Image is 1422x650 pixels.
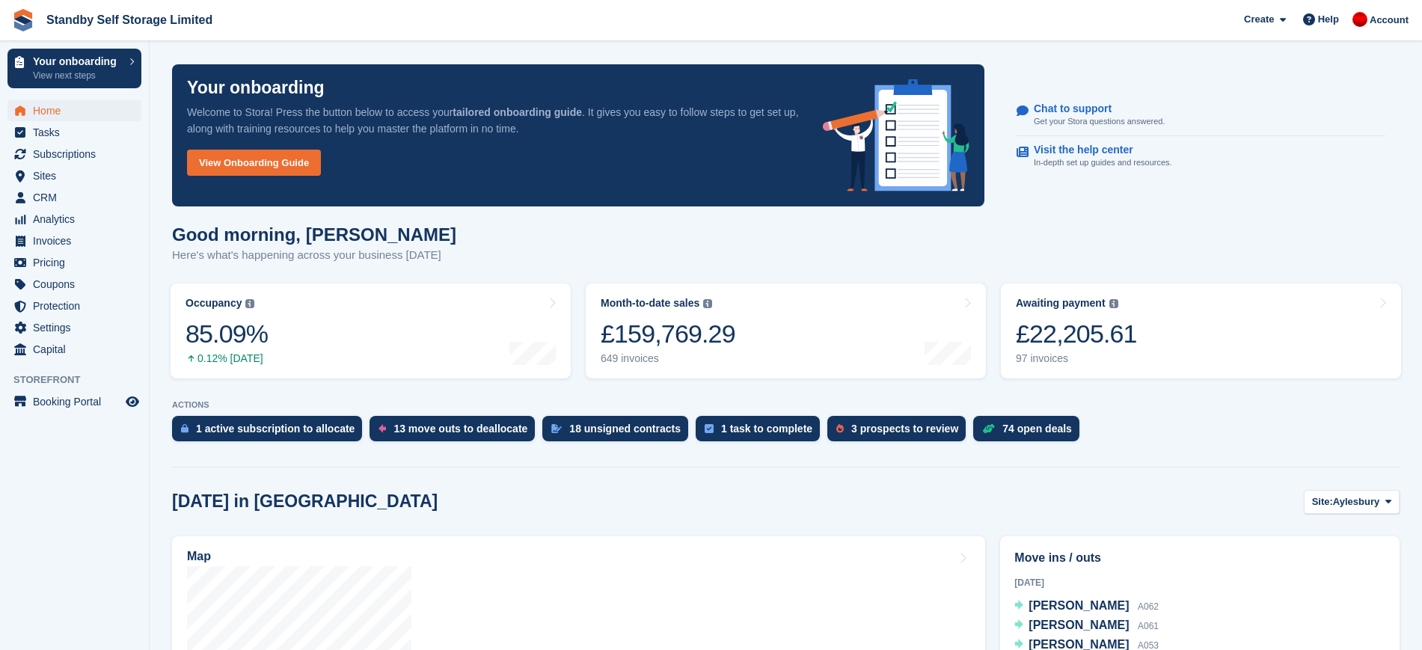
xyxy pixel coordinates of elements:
[370,416,542,449] a: 13 move outs to deallocate
[982,423,995,434] img: deal-1b604bf984904fb50ccaf53a9ad4b4a5d6e5aea283cecdc64d6e3604feb123c2.svg
[1312,494,1333,509] span: Site:
[551,424,562,433] img: contract_signature_icon-13c848040528278c33f63329250d36e43548de30e8caae1d1a13099fd9432cc5.svg
[196,423,355,435] div: 1 active subscription to allocate
[171,283,571,378] a: Occupancy 85.09% 0.12% [DATE]
[1138,601,1159,612] span: A062
[33,230,123,251] span: Invoices
[123,393,141,411] a: Preview store
[7,295,141,316] a: menu
[33,274,123,295] span: Coupons
[181,423,189,433] img: active_subscription_to_allocate_icon-d502201f5373d7db506a760aba3b589e785aa758c864c3986d89f69b8ff3...
[1017,95,1385,136] a: Chat to support Get your Stora questions answered.
[172,491,438,512] h2: [DATE] in [GEOGRAPHIC_DATA]
[1029,599,1129,612] span: [PERSON_NAME]
[1002,423,1072,435] div: 74 open deals
[7,339,141,360] a: menu
[1352,12,1367,27] img: Aaron Winter
[33,252,123,273] span: Pricing
[1014,549,1385,567] h2: Move ins / outs
[7,230,141,251] a: menu
[1304,490,1400,515] button: Site: Aylesbury
[186,297,242,310] div: Occupancy
[601,319,735,349] div: £159,769.29
[33,295,123,316] span: Protection
[7,144,141,165] a: menu
[7,49,141,88] a: Your onboarding View next steps
[1014,576,1385,589] div: [DATE]
[973,416,1087,449] a: 74 open deals
[453,106,582,118] strong: tailored onboarding guide
[172,247,456,264] p: Here's what's happening across your business [DATE]
[7,187,141,208] a: menu
[7,122,141,143] a: menu
[1244,12,1274,27] span: Create
[1014,616,1159,636] a: [PERSON_NAME] A061
[172,416,370,449] a: 1 active subscription to allocate
[187,550,211,563] h2: Map
[172,400,1400,410] p: ACTIONS
[33,391,123,412] span: Booking Portal
[33,122,123,143] span: Tasks
[33,209,123,230] span: Analytics
[703,299,712,308] img: icon-info-grey-7440780725fd019a000dd9b08b2336e03edf1995a4989e88bcd33f0948082b44.svg
[13,372,149,387] span: Storefront
[7,274,141,295] a: menu
[7,391,141,412] a: menu
[705,424,714,433] img: task-75834270c22a3079a89374b754ae025e5fb1db73e45f91037f5363f120a921f8.svg
[33,165,123,186] span: Sites
[542,416,696,449] a: 18 unsigned contracts
[12,9,34,31] img: stora-icon-8386f47178a22dfd0bd8f6a31ec36ba5ce8667c1dd55bd0f319d3a0aa187defe.svg
[186,319,268,349] div: 85.09%
[7,317,141,338] a: menu
[33,144,123,165] span: Subscriptions
[1017,136,1385,177] a: Visit the help center In-depth set up guides and resources.
[33,56,122,67] p: Your onboarding
[1001,283,1401,378] a: Awaiting payment £22,205.61 97 invoices
[586,283,986,378] a: Month-to-date sales £159,769.29 649 invoices
[187,79,325,96] p: Your onboarding
[696,416,827,449] a: 1 task to complete
[379,424,386,433] img: move_outs_to_deallocate_icon-f764333ba52eb49d3ac5e1228854f67142a1ed5810a6f6cc68b1a99e826820c5.svg
[186,352,268,365] div: 0.12% [DATE]
[1318,12,1339,27] span: Help
[1014,597,1159,616] a: [PERSON_NAME] A062
[33,100,123,121] span: Home
[33,69,122,82] p: View next steps
[7,165,141,186] a: menu
[33,187,123,208] span: CRM
[836,424,844,433] img: prospect-51fa495bee0391a8d652442698ab0144808aea92771e9ea1ae160a38d050c398.svg
[245,299,254,308] img: icon-info-grey-7440780725fd019a000dd9b08b2336e03edf1995a4989e88bcd33f0948082b44.svg
[827,416,973,449] a: 3 prospects to review
[187,104,799,137] p: Welcome to Stora! Press the button below to access your . It gives you easy to follow steps to ge...
[851,423,958,435] div: 3 prospects to review
[1333,494,1379,509] span: Aylesbury
[601,352,735,365] div: 649 invoices
[1016,352,1137,365] div: 97 invoices
[7,100,141,121] a: menu
[393,423,527,435] div: 13 move outs to deallocate
[1016,319,1137,349] div: £22,205.61
[1034,102,1153,115] p: Chat to support
[1138,621,1159,631] span: A061
[823,79,969,191] img: onboarding-info-6c161a55d2c0e0a8cae90662b2fe09162a5109e8cc188191df67fb4f79e88e88.svg
[1034,144,1160,156] p: Visit the help center
[1034,156,1172,169] p: In-depth set up guides and resources.
[1109,299,1118,308] img: icon-info-grey-7440780725fd019a000dd9b08b2336e03edf1995a4989e88bcd33f0948082b44.svg
[569,423,681,435] div: 18 unsigned contracts
[7,209,141,230] a: menu
[40,7,218,32] a: Standby Self Storage Limited
[1370,13,1409,28] span: Account
[187,150,321,176] a: View Onboarding Guide
[33,317,123,338] span: Settings
[7,252,141,273] a: menu
[601,297,699,310] div: Month-to-date sales
[1029,619,1129,631] span: [PERSON_NAME]
[172,224,456,245] h1: Good morning, [PERSON_NAME]
[1034,115,1165,128] p: Get your Stora questions answered.
[33,339,123,360] span: Capital
[721,423,812,435] div: 1 task to complete
[1016,297,1106,310] div: Awaiting payment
